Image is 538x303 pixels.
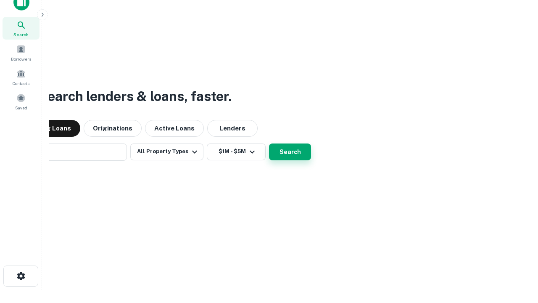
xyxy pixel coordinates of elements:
[145,120,204,137] button: Active Loans
[496,236,538,276] iframe: Chat Widget
[84,120,142,137] button: Originations
[3,41,40,64] a: Borrowers
[130,144,203,160] button: All Property Types
[3,66,40,88] a: Contacts
[13,80,29,87] span: Contacts
[38,86,232,106] h3: Search lenders & loans, faster.
[3,17,40,40] a: Search
[11,56,31,62] span: Borrowers
[3,90,40,113] a: Saved
[207,144,266,160] button: $1M - $5M
[15,104,27,111] span: Saved
[269,144,311,160] button: Search
[13,31,29,38] span: Search
[207,120,258,137] button: Lenders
